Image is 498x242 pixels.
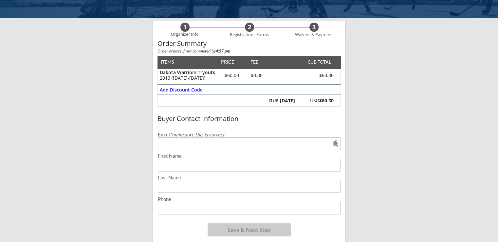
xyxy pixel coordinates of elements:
[157,40,341,47] div: Order Summary
[319,97,334,104] strong: $60.30
[160,76,215,80] div: 2013 ([DATE]-[DATE])
[180,24,190,31] div: 1
[216,48,230,54] strong: 4:57 pm
[161,60,184,64] div: ITEMS
[170,131,225,137] em: make sure this is correct
[299,98,334,103] div: USD
[246,73,268,78] div: $0.30
[268,98,295,103] div: DUE [DATE]
[160,70,215,75] div: Dakota Warriors Tryouts
[291,32,337,37] div: Waivers & Payment
[158,197,341,202] div: Phone
[167,32,203,37] div: Organizer Info
[157,49,341,53] div: Order expires if not completed by
[158,132,341,137] div: Email
[309,24,319,31] div: 3
[158,153,341,158] div: First Name
[160,88,203,92] div: Add Discount Code
[218,60,237,64] div: PRICE
[245,24,254,31] div: 2
[246,60,263,64] div: FEE
[208,223,291,236] button: Save & Next Step
[157,115,341,122] div: Buyer Contact Information
[297,73,334,78] div: $60.30
[218,73,246,78] div: $60.00
[158,175,341,180] div: Last Name
[305,60,331,64] div: SUB TOTAL
[227,32,272,37] div: Registrations Forms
